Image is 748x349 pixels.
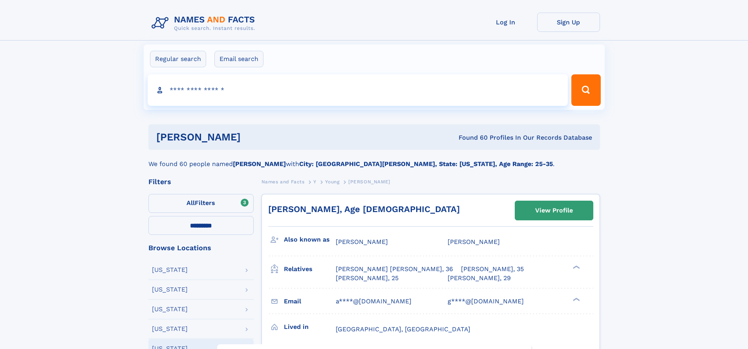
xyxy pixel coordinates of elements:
a: [PERSON_NAME], 25 [336,274,399,283]
div: We found 60 people named with . [148,150,600,169]
h3: Relatives [284,262,336,276]
input: search input [148,74,568,106]
a: [PERSON_NAME], Age [DEMOGRAPHIC_DATA] [268,204,460,214]
a: View Profile [515,201,593,220]
h1: [PERSON_NAME] [156,132,350,142]
div: [US_STATE] [152,326,188,332]
div: [US_STATE] [152,286,188,293]
span: [GEOGRAPHIC_DATA], [GEOGRAPHIC_DATA] [336,325,470,333]
label: Email search [214,51,263,67]
a: [PERSON_NAME], 35 [461,265,524,273]
h3: Email [284,295,336,308]
label: Filters [148,194,254,213]
span: [PERSON_NAME] [448,238,500,246]
div: [US_STATE] [152,267,188,273]
a: Names and Facts [262,177,305,187]
img: Logo Names and Facts [148,13,262,34]
span: [PERSON_NAME] [348,179,390,185]
div: ❯ [571,265,580,270]
span: Y [313,179,316,185]
div: Browse Locations [148,244,254,251]
h3: Also known as [284,233,336,246]
a: Young [325,177,339,187]
label: Regular search [150,51,206,67]
button: Search Button [571,74,600,106]
a: Sign Up [537,13,600,32]
span: [PERSON_NAME] [336,238,388,246]
span: Young [325,179,339,185]
a: [PERSON_NAME] [PERSON_NAME], 36 [336,265,453,273]
div: [US_STATE] [152,306,188,312]
a: Log In [474,13,537,32]
div: View Profile [535,201,573,220]
h3: Lived in [284,320,336,334]
b: City: [GEOGRAPHIC_DATA][PERSON_NAME], State: [US_STATE], Age Range: 25-35 [299,160,553,168]
b: [PERSON_NAME] [233,160,286,168]
div: ❯ [571,297,580,302]
div: Filters [148,178,254,185]
a: Y [313,177,316,187]
div: Found 60 Profiles In Our Records Database [349,133,592,142]
a: [PERSON_NAME], 29 [448,274,511,283]
span: All [187,199,195,207]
